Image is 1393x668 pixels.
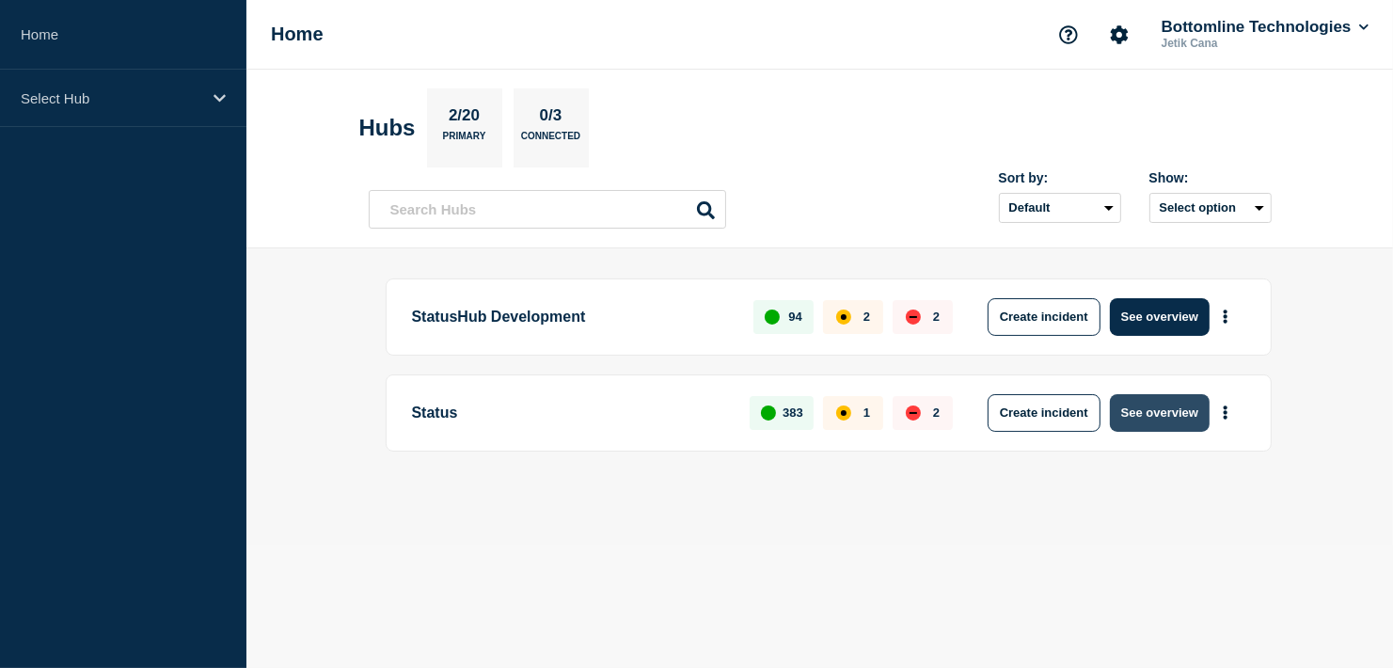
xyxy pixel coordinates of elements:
[863,406,870,420] p: 1
[21,90,201,106] p: Select Hub
[1158,18,1372,37] button: Bottomline Technologies
[443,131,486,151] p: Primary
[761,406,776,421] div: up
[988,394,1100,432] button: Create incident
[1149,170,1272,185] div: Show:
[521,131,580,151] p: Connected
[933,310,940,324] p: 2
[441,106,486,131] p: 2/20
[1100,15,1139,55] button: Account settings
[412,298,733,336] p: StatusHub Development
[1110,394,1210,432] button: See overview
[1213,395,1238,430] button: More actions
[836,310,851,325] div: affected
[369,190,726,229] input: Search Hubs
[906,406,921,421] div: down
[271,24,324,45] h1: Home
[836,406,851,421] div: affected
[783,406,803,420] p: 383
[359,115,416,141] h2: Hubs
[765,310,780,325] div: up
[999,170,1121,185] div: Sort by:
[906,310,921,325] div: down
[1149,193,1272,223] button: Select option
[933,406,940,420] p: 2
[532,106,569,131] p: 0/3
[1213,299,1238,334] button: More actions
[412,394,729,432] p: Status
[988,298,1100,336] button: Create incident
[999,193,1121,223] select: Sort by
[1049,15,1088,55] button: Support
[1158,37,1353,50] p: Jetik Cana
[788,310,801,324] p: 94
[1110,298,1210,336] button: See overview
[863,310,870,324] p: 2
